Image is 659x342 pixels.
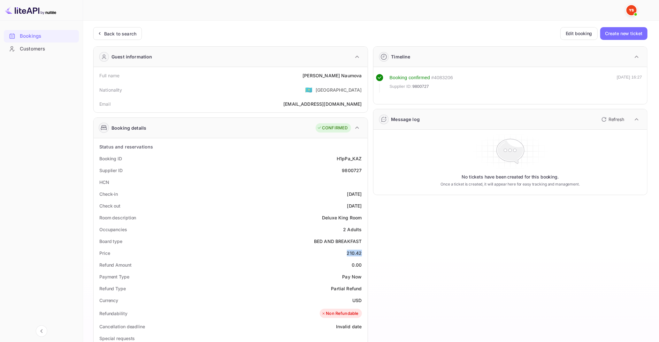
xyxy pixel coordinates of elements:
div: Nationality [99,87,122,93]
div: Refund Amount [99,262,132,268]
div: USD [352,297,362,304]
img: LiteAPI logo [5,5,56,15]
div: Room description [99,214,136,221]
div: [GEOGRAPHIC_DATA] [316,87,362,93]
div: Full name [99,72,119,79]
div: 2 Adults [343,226,362,233]
div: HCN [99,179,109,186]
div: 9800727 [342,167,362,174]
span: 9800727 [412,83,429,90]
div: Refund Type [99,285,126,292]
div: Payment Type [99,273,129,280]
div: [PERSON_NAME] Naumova [303,72,362,79]
button: Edit booking [560,27,598,40]
div: Special requests [99,335,135,342]
div: Partial Refund [331,285,362,292]
div: Booking ID [99,155,122,162]
div: [DATE] [347,202,362,209]
div: Refundability [99,310,127,317]
span: United States [305,84,312,95]
button: Refresh [598,114,627,125]
span: Supplier ID: [390,83,412,90]
div: Deluxe King Room [322,214,362,221]
div: 210.42 [347,250,362,256]
div: Customers [20,45,76,53]
div: Board type [99,238,122,245]
div: Message log [391,116,420,123]
div: Check-in [99,191,118,197]
a: Bookings [4,30,79,42]
div: Invalid date [336,323,362,330]
div: [DATE] 16:27 [617,74,642,93]
div: Cancellation deadline [99,323,145,330]
div: BED AND BREAKFAST [314,238,362,245]
p: Once a ticket is created, it will appear here for easy tracking and management. [436,181,584,187]
div: Back to search [104,30,136,37]
div: Price [99,250,110,256]
div: CONFIRMED [317,125,348,131]
p: No tickets have been created for this booking. [462,174,559,180]
img: Yandex Support [626,5,637,15]
button: Collapse navigation [36,325,47,337]
p: Refresh [609,116,624,123]
div: Email [99,101,111,107]
div: Check out [99,202,120,209]
a: Customers [4,43,79,55]
div: Timeline [391,53,410,60]
div: Supplier ID [99,167,123,174]
div: 0.00 [352,262,362,268]
div: Non Refundable [321,310,358,317]
div: # 4083206 [431,74,453,81]
div: Currency [99,297,118,304]
div: [DATE] [347,191,362,197]
div: Status and reservations [99,143,153,150]
div: H1pPa_KAZ [337,155,362,162]
div: Booking details [111,125,146,131]
div: Bookings [20,33,76,40]
div: Occupancies [99,226,127,233]
div: [EMAIL_ADDRESS][DOMAIN_NAME] [283,101,362,107]
div: Pay Now [342,273,362,280]
div: Booking confirmed [390,74,430,81]
button: Create new ticket [600,27,648,40]
div: Guest information [111,53,152,60]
